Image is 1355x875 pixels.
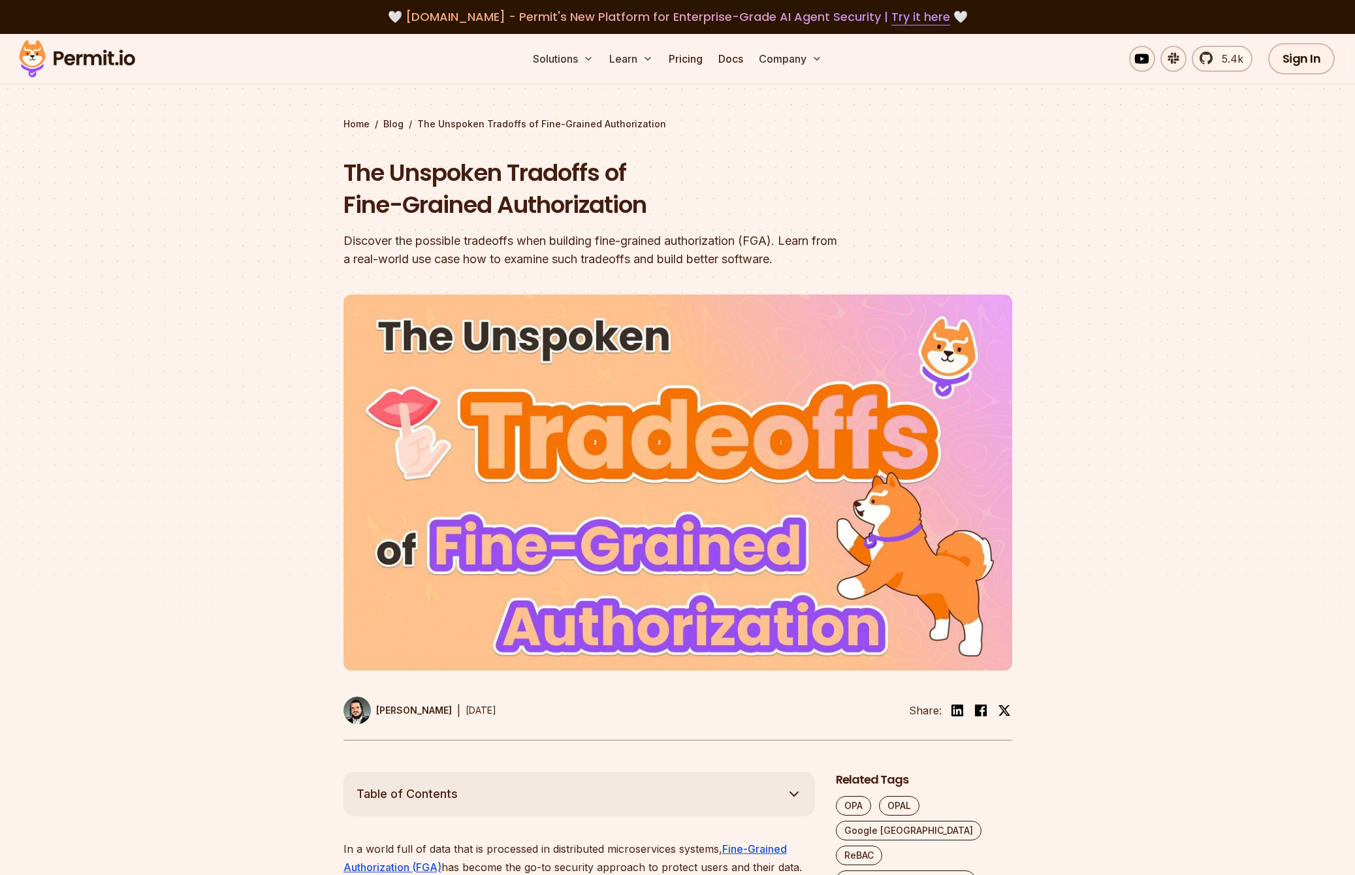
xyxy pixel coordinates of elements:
a: OPA [836,796,871,816]
span: Table of Contents [357,785,458,803]
button: Solutions [528,46,599,72]
a: ReBAC [836,846,882,865]
a: Docs [713,46,748,72]
span: 5.4k [1214,51,1243,67]
h1: The Unspoken Tradoffs of Fine-Grained Authorization [343,157,845,221]
a: Google [GEOGRAPHIC_DATA] [836,821,981,840]
img: twitter [998,704,1011,717]
button: Learn [604,46,658,72]
a: Home [343,118,370,131]
img: Permit logo [13,37,141,81]
a: OPAL [879,796,919,816]
a: Sign In [1268,43,1335,74]
time: [DATE] [466,705,496,716]
div: | [457,703,460,718]
button: Table of Contents [343,772,815,816]
img: linkedin [949,703,965,718]
div: Discover the possible tradeoffs when building fine-grained authorization (FGA). Learn from a real... [343,232,845,268]
span: [DOMAIN_NAME] - Permit's New Platform for Enterprise-Grade AI Agent Security | [406,8,950,25]
img: Gabriel L. Manor [343,697,371,724]
li: Share: [909,703,942,718]
div: 🤍 🤍 [31,8,1324,26]
a: Pricing [663,46,708,72]
a: Blog [383,118,404,131]
p: [PERSON_NAME] [376,704,452,717]
button: Company [754,46,827,72]
a: 5.4k [1192,46,1252,72]
img: The Unspoken Tradoffs of Fine-Grained Authorization [343,294,1012,671]
div: / / [343,118,1012,131]
a: [PERSON_NAME] [343,697,452,724]
h2: Related Tags [836,772,1012,788]
img: facebook [973,703,989,718]
a: Try it here [891,8,950,25]
a: Fine-Grained Authorization (FGA) [343,842,787,874]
